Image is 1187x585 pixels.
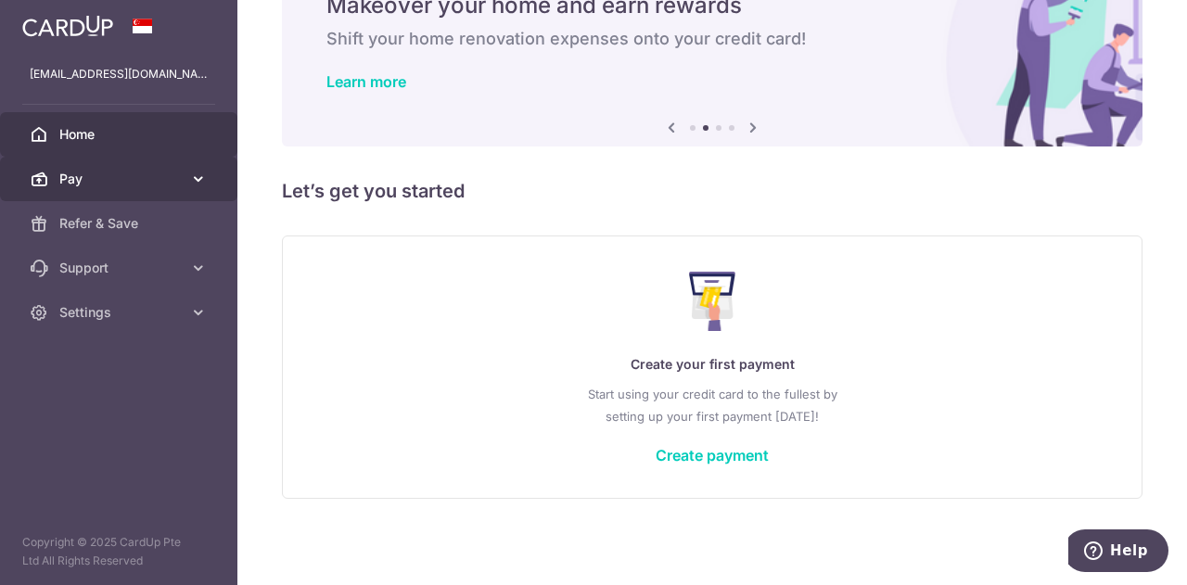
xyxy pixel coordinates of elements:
[59,259,182,277] span: Support
[320,383,1104,427] p: Start using your credit card to the fullest by setting up your first payment [DATE]!
[59,170,182,188] span: Pay
[320,353,1104,375] p: Create your first payment
[282,176,1142,206] h5: Let’s get you started
[326,28,1098,50] h6: Shift your home renovation expenses onto your credit card!
[59,303,182,322] span: Settings
[22,15,113,37] img: CardUp
[59,125,182,144] span: Home
[656,446,769,464] a: Create payment
[689,272,736,331] img: Make Payment
[30,65,208,83] p: [EMAIL_ADDRESS][DOMAIN_NAME]
[326,72,406,91] a: Learn more
[59,214,182,233] span: Refer & Save
[1068,529,1168,576] iframe: Opens a widget where you can find more information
